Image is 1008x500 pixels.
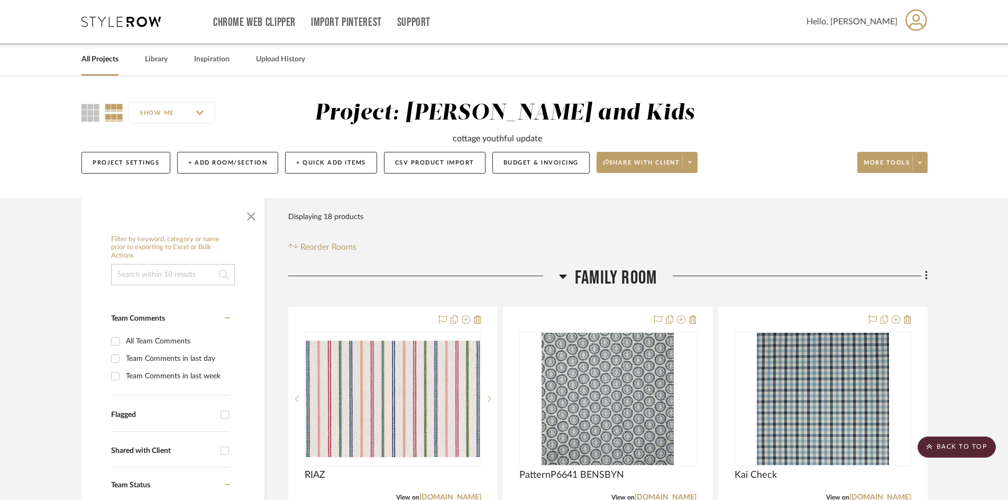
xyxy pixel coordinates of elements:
[519,469,624,481] span: PatternP6641 BENSBYN
[397,18,430,27] a: Support
[288,206,363,228] div: Displaying 18 products
[597,152,698,173] button: Share with client
[603,159,680,175] span: Share with client
[126,333,227,350] div: All Team Comments
[285,152,377,174] button: + Quick Add Items
[735,469,777,481] span: Kai Check
[256,52,305,67] a: Upload History
[81,152,170,174] button: Project Settings
[918,437,996,458] scroll-to-top-button: BACK TO TOP
[194,52,230,67] a: Inspiration
[384,152,485,174] button: CSV Product Import
[311,18,382,27] a: Import Pinterest
[111,447,215,456] div: Shared with Client
[807,15,897,28] span: Hello, [PERSON_NAME]
[757,333,889,465] img: Kai Check
[306,341,480,457] img: RIAZ
[145,52,168,67] a: Library
[520,332,695,466] div: 0
[111,411,215,420] div: Flagged
[111,264,235,285] input: Search within 18 results
[111,315,165,322] span: Team Comments
[241,204,262,225] button: Close
[575,267,657,289] span: Family Room
[126,350,227,367] div: Team Comments in last day
[542,333,674,465] img: PatternP6641 BENSBYN
[453,132,542,145] div: cottage youthful update
[81,52,118,67] a: All Projects
[492,152,590,174] button: Budget & Invoicing
[288,241,356,253] button: Reorder Rooms
[213,18,296,27] a: Chrome Web Clipper
[126,368,227,385] div: Team Comments in last week
[864,159,910,175] span: More tools
[305,469,325,481] span: RIAZ
[305,332,481,466] div: 0
[111,235,235,260] h6: Filter by keyword, category or name prior to exporting to Excel or Bulk Actions
[857,152,928,173] button: More tools
[177,152,278,174] button: + Add Room/Section
[315,102,694,124] div: Project: [PERSON_NAME] and Kids
[111,481,150,489] span: Team Status
[300,241,356,253] span: Reorder Rooms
